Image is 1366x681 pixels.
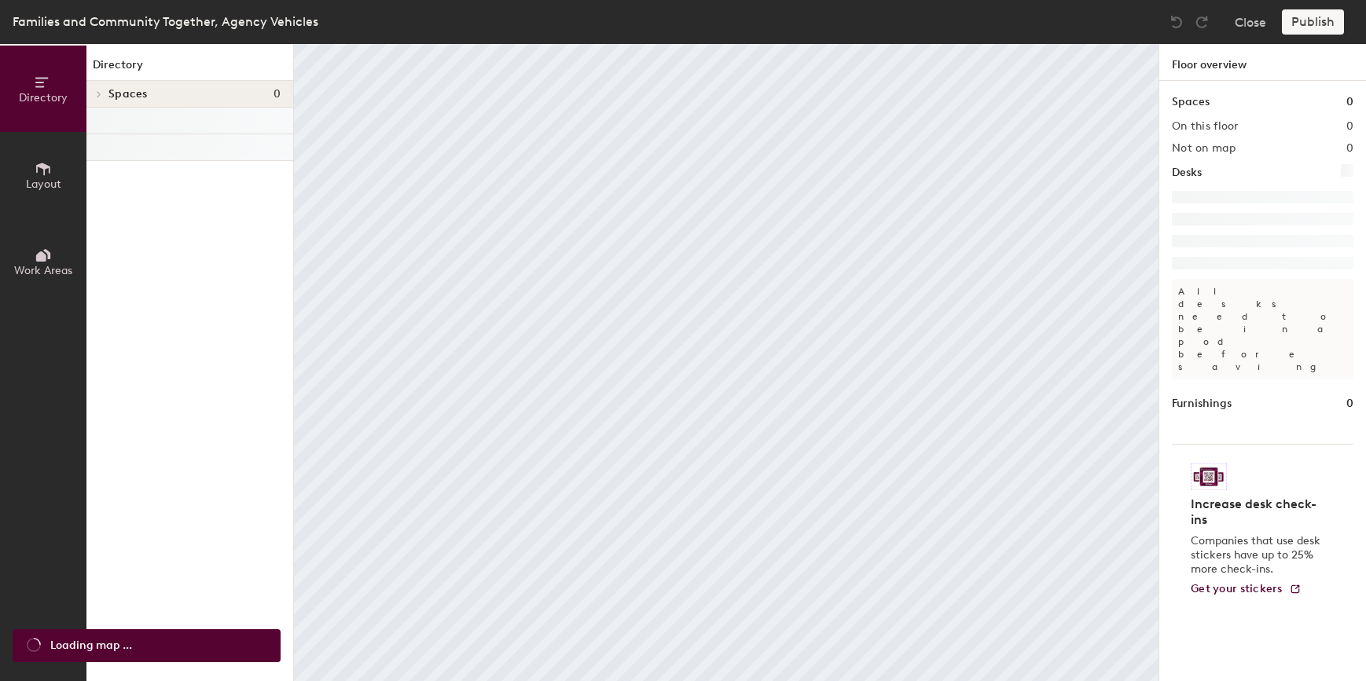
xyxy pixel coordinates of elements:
h2: 0 [1346,142,1353,155]
span: Layout [26,178,61,191]
span: Directory [19,91,68,104]
span: Spaces [108,88,148,101]
p: All desks need to be in a pod before saving [1172,279,1353,379]
img: Redo [1194,14,1210,30]
span: 0 [274,88,281,101]
h1: Spaces [1172,93,1210,111]
p: Companies that use desk stickers have up to 25% more check-ins. [1191,534,1325,577]
span: Work Areas [14,264,72,277]
img: Sticker logo [1191,463,1227,490]
canvas: Map [294,44,1159,681]
h1: Furnishings [1172,395,1232,412]
div: Families and Community Together, Agency Vehicles [13,12,318,31]
span: Get your stickers [1191,582,1283,595]
h1: 0 [1346,395,1353,412]
h1: Directory [86,57,293,81]
h1: Desks [1172,164,1202,181]
h4: Increase desk check-ins [1191,496,1325,528]
h1: Floor overview [1159,44,1366,81]
h2: 0 [1346,120,1353,133]
span: Loading map ... [50,637,132,654]
h2: Not on map [1172,142,1236,155]
img: Undo [1169,14,1184,30]
h2: On this floor [1172,120,1239,133]
h1: 0 [1346,93,1353,111]
a: Get your stickers [1191,583,1302,596]
button: Close [1235,9,1266,35]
